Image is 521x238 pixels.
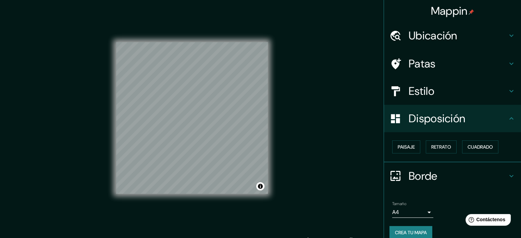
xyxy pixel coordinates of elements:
div: A4 [392,207,433,218]
font: Paisaje [398,144,415,150]
font: A4 [392,209,399,216]
div: Estilo [384,77,521,105]
font: Ubicación [409,28,457,43]
button: Paisaje [392,140,420,153]
div: Disposición [384,105,521,132]
font: Crea tu mapa [395,229,427,236]
img: pin-icon.png [469,9,474,15]
font: Estilo [409,84,434,98]
font: Disposición [409,111,465,126]
button: Retrato [426,140,457,153]
iframe: Lanzador de widgets de ayuda [460,211,513,230]
font: Cuadrado [468,144,493,150]
canvas: Mapa [116,42,268,194]
button: Cuadrado [462,140,498,153]
button: Activar o desactivar atribución [256,182,264,190]
font: Tamaño [392,201,406,206]
font: Borde [409,169,437,183]
div: Borde [384,162,521,190]
font: Mappin [431,4,468,18]
font: Patas [409,57,436,71]
div: Ubicación [384,22,521,49]
font: Retrato [431,144,451,150]
div: Patas [384,50,521,77]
